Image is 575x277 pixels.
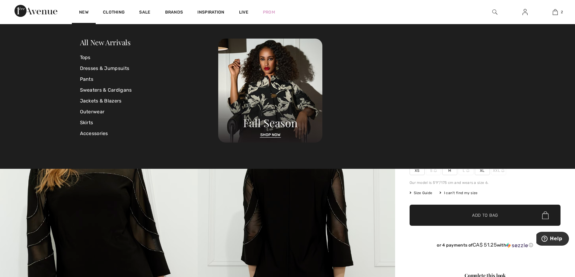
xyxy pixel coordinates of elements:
[542,211,549,219] img: Bag.svg
[466,169,469,172] img: ring-m.svg
[14,5,57,17] img: 1ère Avenue
[439,190,478,196] div: I can't find my size
[80,63,219,74] a: Dresses & Jumpsuits
[80,85,219,96] a: Sweaters & Cardigans
[506,243,528,248] img: Sezzle
[80,117,219,128] a: Skirts
[472,212,498,219] span: Add to Bag
[80,128,219,139] a: Accessories
[197,10,224,16] span: Inspiration
[540,8,570,16] a: 2
[492,8,497,16] img: search the website
[410,190,432,196] span: Size Guide
[79,10,88,16] a: New
[442,166,457,175] span: M
[165,10,183,16] a: Brands
[410,242,561,248] div: or 4 payments of with
[80,37,131,47] a: All New Arrivals
[434,169,437,172] img: ring-m.svg
[491,166,506,175] span: XXL
[522,8,528,16] img: My Info
[410,242,561,250] div: or 4 payments ofCA$ 51.25withSezzle Click to learn more about Sezzle
[80,96,219,106] a: Jackets & Blazers
[410,180,561,185] div: Our model is 5'9"/175 cm and wears a size 6.
[426,166,441,175] span: S
[410,205,561,226] button: Add to Bag
[218,39,322,143] img: 250825120107_a8d8ca038cac6.jpg
[518,8,532,16] a: Sign In
[473,242,497,248] span: CA$ 51.25
[139,10,150,16] a: Sale
[553,8,558,16] img: My Bag
[239,9,248,15] a: Live
[80,52,219,63] a: Tops
[80,74,219,85] a: Pants
[80,106,219,117] a: Outerwear
[536,232,569,247] iframe: Opens a widget where you can find more information
[458,166,474,175] span: L
[263,9,275,15] a: Prom
[410,166,425,175] span: XS
[103,10,125,16] a: Clothing
[501,169,504,172] img: ring-m.svg
[561,9,563,15] span: 2
[475,166,490,175] span: XL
